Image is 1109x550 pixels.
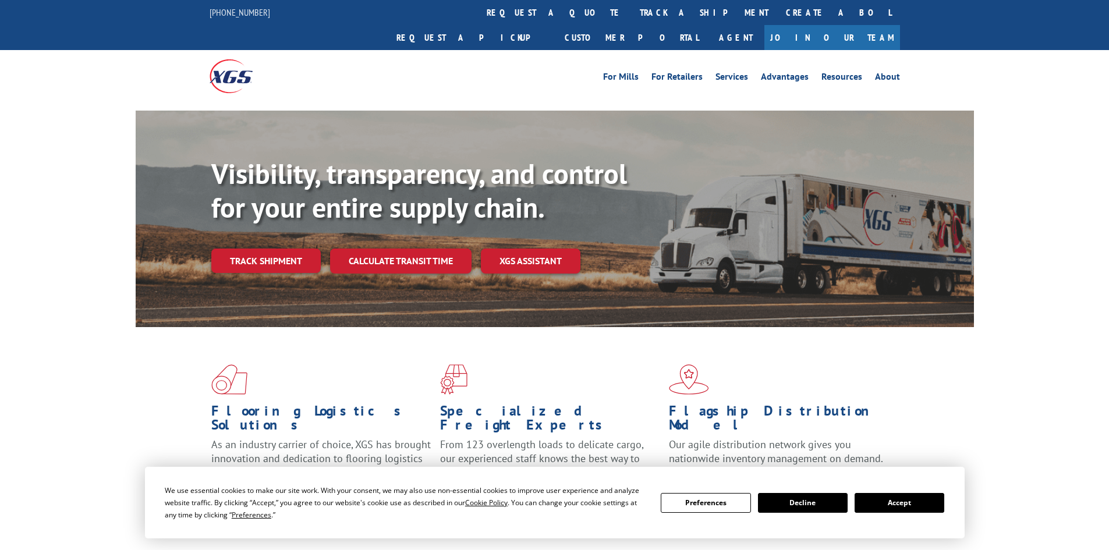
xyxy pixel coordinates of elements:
b: Visibility, transparency, and control for your entire supply chain. [211,155,627,225]
h1: Specialized Freight Experts [440,404,660,438]
a: Services [715,72,748,85]
a: Agent [707,25,764,50]
h1: Flooring Logistics Solutions [211,404,431,438]
span: Preferences [232,510,271,520]
a: Join Our Team [764,25,900,50]
p: From 123 overlength loads to delicate cargo, our experienced staff knows the best way to move you... [440,438,660,489]
a: About [875,72,900,85]
a: [PHONE_NUMBER] [210,6,270,18]
a: Customer Portal [556,25,707,50]
a: Resources [821,72,862,85]
img: xgs-icon-flagship-distribution-model-red [669,364,709,395]
span: As an industry carrier of choice, XGS has brought innovation and dedication to flooring logistics... [211,438,431,479]
span: Our agile distribution network gives you nationwide inventory management on demand. [669,438,883,465]
button: Preferences [661,493,750,513]
a: Advantages [761,72,809,85]
button: Accept [855,493,944,513]
img: xgs-icon-total-supply-chain-intelligence-red [211,364,247,395]
a: Calculate transit time [330,249,472,274]
img: xgs-icon-focused-on-flooring-red [440,364,467,395]
a: XGS ASSISTANT [481,249,580,274]
div: Cookie Consent Prompt [145,467,965,538]
div: We use essential cookies to make our site work. With your consent, we may also use non-essential ... [165,484,647,521]
a: Track shipment [211,249,321,273]
button: Decline [758,493,848,513]
a: For Mills [603,72,639,85]
a: Request a pickup [388,25,556,50]
span: Cookie Policy [465,498,508,508]
h1: Flagship Distribution Model [669,404,889,438]
a: For Retailers [651,72,703,85]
